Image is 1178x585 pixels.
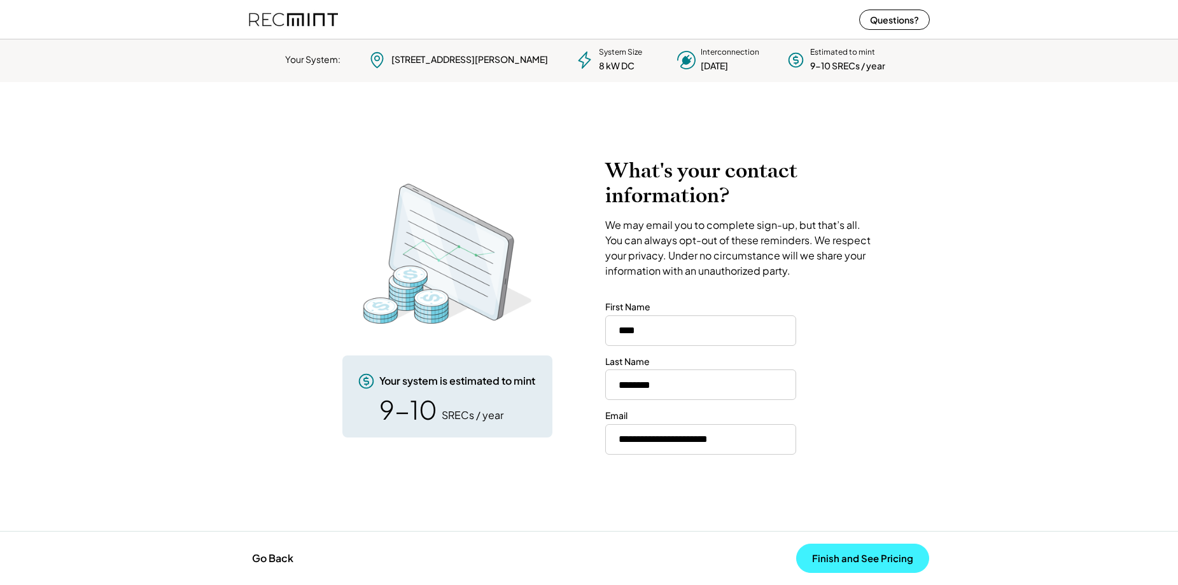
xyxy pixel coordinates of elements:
div: Email [605,410,628,422]
div: 9-10 SRECs / year [810,60,885,72]
div: Last Name [605,355,650,368]
div: [DATE] [701,60,728,72]
img: recmint-logotype%403x%20%281%29.jpeg [249,3,338,36]
img: RecMintArtboard%203%20copy%204.png [346,177,549,330]
button: Finish and See Pricing [796,544,929,573]
div: Interconnection [701,47,759,58]
div: SRECs / year [442,408,503,422]
div: Your System: [285,53,340,66]
div: [STREET_ADDRESS][PERSON_NAME] [391,53,548,66]
div: 9-10 [379,397,437,422]
div: Estimated to mint [810,47,875,58]
div: We may email you to complete sign-up, but that’s all. You can always opt-out of these reminders. ... [605,217,876,279]
button: Questions? [859,10,930,30]
button: Go Back [248,544,297,572]
div: First Name [605,301,650,313]
div: 8 kW DC [599,60,635,72]
h2: What's your contact information? [605,158,876,208]
div: Your system is estimated to mint [379,374,535,388]
div: System Size [599,47,642,58]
